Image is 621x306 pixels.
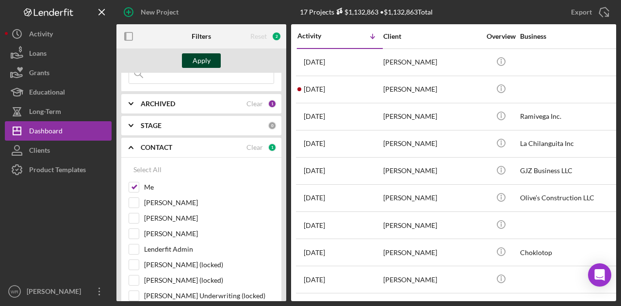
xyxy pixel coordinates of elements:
[29,82,65,104] div: Educational
[561,2,616,22] button: Export
[520,240,617,265] div: Choklotop
[383,49,480,75] div: [PERSON_NAME]
[520,32,617,40] div: Business
[29,141,50,162] div: Clients
[268,99,277,108] div: 1
[334,8,378,16] div: $1,132,863
[383,185,480,211] div: [PERSON_NAME]
[304,113,325,120] time: 2025-10-01 18:51
[304,249,325,257] time: 2025-09-22 18:07
[483,32,519,40] div: Overview
[268,121,277,130] div: 0
[520,185,617,211] div: Olive’s Construction LLC
[141,122,162,129] b: STAGE
[144,244,274,254] label: Lenderfit Admin
[268,143,277,152] div: 1
[144,198,274,208] label: [PERSON_NAME]
[5,82,112,102] button: Educational
[520,131,617,157] div: La Chilanguita Inc
[182,53,221,68] button: Apply
[116,2,188,22] button: New Project
[250,32,267,40] div: Reset
[129,160,166,179] button: Select All
[383,267,480,292] div: [PERSON_NAME]
[141,100,175,108] b: ARCHIVED
[5,282,112,301] button: WR[PERSON_NAME]
[5,102,112,121] button: Long-Term
[520,104,617,129] div: Ramivega Inc.
[383,32,480,40] div: Client
[11,289,18,294] text: WR
[304,222,325,229] time: 2025-09-29 23:53
[5,24,112,44] button: Activity
[192,32,211,40] b: Filters
[144,182,274,192] label: Me
[144,213,274,223] label: [PERSON_NAME]
[141,144,172,151] b: CONTACT
[24,282,87,304] div: [PERSON_NAME]
[5,141,112,160] button: Clients
[246,100,263,108] div: Clear
[29,44,47,65] div: Loans
[29,121,63,143] div: Dashboard
[29,63,49,85] div: Grants
[588,263,611,287] div: Open Intercom Messenger
[246,144,263,151] div: Clear
[29,102,61,124] div: Long-Term
[141,2,179,22] div: New Project
[383,240,480,265] div: [PERSON_NAME]
[193,53,211,68] div: Apply
[383,131,480,157] div: [PERSON_NAME]
[520,158,617,184] div: GJZ Business LLC
[272,32,281,41] div: 2
[304,276,325,284] time: 2025-09-19 20:29
[133,160,162,179] div: Select All
[304,140,325,147] time: 2025-10-01 15:54
[300,8,433,16] div: 17 Projects • $1,132,863 Total
[383,212,480,238] div: [PERSON_NAME]
[144,291,274,301] label: [PERSON_NAME] Underwriting (locked)
[571,2,592,22] div: Export
[5,121,112,141] button: Dashboard
[383,158,480,184] div: [PERSON_NAME]
[29,160,86,182] div: Product Templates
[304,58,325,66] time: 2025-10-09 23:19
[144,275,274,285] label: [PERSON_NAME] (locked)
[383,77,480,102] div: [PERSON_NAME]
[5,63,112,82] button: Grants
[144,229,274,239] label: [PERSON_NAME]
[383,104,480,129] div: [PERSON_NAME]
[304,85,325,93] time: 2025-10-07 14:36
[297,32,340,40] div: Activity
[304,194,325,202] time: 2025-09-30 16:53
[304,167,325,175] time: 2025-09-30 21:05
[144,260,274,270] label: [PERSON_NAME] (locked)
[5,160,112,179] button: Product Templates
[5,44,112,63] button: Loans
[29,24,53,46] div: Activity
